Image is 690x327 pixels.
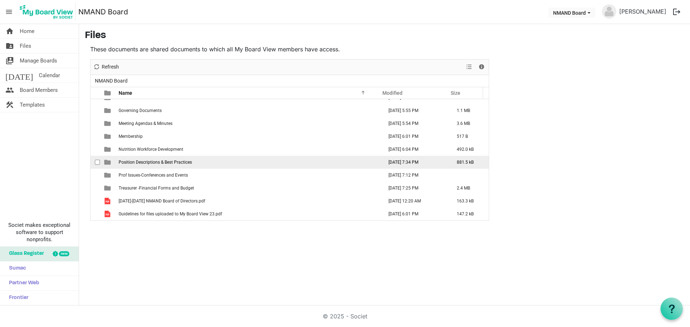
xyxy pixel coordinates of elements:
[477,62,487,71] button: Details
[5,98,14,112] span: construction
[5,276,39,290] span: Partner Web
[449,182,489,195] td: 2.4 MB is template cell column header Size
[381,156,449,169] td: August 07, 2025 7:34 PM column header Modified
[119,211,222,216] span: Guidelines for files uploaded to My Board View 23.pdf
[100,130,116,143] td: is template cell column header type
[116,104,381,117] td: Governing Documents is template cell column header Name
[3,221,75,243] span: Societ makes exceptional software to support nonprofits.
[91,156,100,169] td: checkbox
[119,173,188,178] span: Prof Issues-Conferences and Events
[20,24,34,38] span: Home
[90,45,489,53] p: These documents are shared documents to which all My Board View members have access.
[101,62,120,71] span: Refresh
[92,62,120,71] button: Refresh
[119,186,194,191] span: Treasurer -Financial Forms and Budget
[20,98,45,112] span: Templates
[5,39,14,53] span: folder_shared
[381,182,449,195] td: August 07, 2025 7:25 PM column header Modified
[381,207,449,220] td: September 12, 2025 6:01 PM column header Modified
[2,5,16,19] span: menu
[449,156,489,169] td: 881.5 kB is template cell column header Size
[119,160,192,165] span: Position Descriptions & Best Practices
[449,143,489,156] td: 492.0 kB is template cell column header Size
[100,207,116,220] td: is template cell column header type
[119,198,205,204] span: [DATE]-[DATE] NMAND Board of Directors.pdf
[449,130,489,143] td: 517 B is template cell column header Size
[5,68,33,83] span: [DATE]
[85,30,684,42] h3: Files
[119,134,143,139] span: Membership
[18,3,75,21] img: My Board View Logo
[116,182,381,195] td: Treasurer -Financial Forms and Budget is template cell column header Name
[59,251,69,256] div: new
[381,117,449,130] td: September 12, 2025 5:54 PM column header Modified
[449,195,489,207] td: 163.3 kB is template cell column header Size
[381,104,449,117] td: September 12, 2025 5:55 PM column header Modified
[91,143,100,156] td: checkbox
[449,207,489,220] td: 147.2 kB is template cell column header Size
[91,60,121,75] div: Refresh
[616,4,669,19] a: [PERSON_NAME]
[39,68,60,83] span: Calendar
[5,247,44,261] span: Glass Register
[100,117,116,130] td: is template cell column header type
[100,195,116,207] td: is template cell column header type
[91,169,100,182] td: checkbox
[5,261,26,276] span: Sumac
[381,169,449,182] td: August 07, 2025 7:12 PM column header Modified
[323,313,367,320] a: © 2025 - Societ
[449,117,489,130] td: 3.6 MB is template cell column header Size
[20,83,58,97] span: Board Members
[119,121,172,126] span: Meeting Agendas & Minutes
[119,90,132,96] span: Name
[91,104,100,117] td: checkbox
[91,207,100,220] td: checkbox
[20,39,31,53] span: Files
[116,143,381,156] td: Nutrition Workforce Development is template cell column header Name
[381,143,449,156] td: January 12, 2023 6:04 PM column header Modified
[119,147,183,152] span: Nutrition Workforce Development
[382,90,402,96] span: Modified
[119,108,162,113] span: Governing Documents
[5,83,14,97] span: people
[5,24,14,38] span: home
[116,207,381,220] td: Guidelines for files uploaded to My Board View 23.pdf is template cell column header Name
[381,130,449,143] td: September 12, 2025 6:01 PM column header Modified
[119,95,133,100] span: Archive
[116,169,381,182] td: Prof Issues-Conferences and Events is template cell column header Name
[116,130,381,143] td: Membership is template cell column header Name
[93,76,129,85] span: NMAND Board
[463,60,475,75] div: View
[91,182,100,195] td: checkbox
[548,8,595,18] button: NMAND Board dropdownbutton
[381,195,449,207] td: August 08, 2025 12:20 AM column header Modified
[116,156,381,169] td: Position Descriptions & Best Practices is template cell column header Name
[20,53,57,68] span: Manage Boards
[100,104,116,117] td: is template cell column header type
[100,169,116,182] td: is template cell column header type
[100,182,116,195] td: is template cell column header type
[451,90,460,96] span: Size
[669,4,684,19] button: logout
[18,3,78,21] a: My Board View Logo
[5,291,28,305] span: Frontier
[5,53,14,68] span: switch_account
[475,60,488,75] div: Details
[449,169,489,182] td: is template cell column header Size
[91,117,100,130] td: checkbox
[602,4,616,19] img: no-profile-picture.svg
[78,5,128,19] a: NMAND Board
[116,117,381,130] td: Meeting Agendas & Minutes is template cell column header Name
[465,62,473,71] button: View dropdownbutton
[449,104,489,117] td: 1.1 MB is template cell column header Size
[91,130,100,143] td: checkbox
[91,195,100,207] td: checkbox
[116,195,381,207] td: 2025-2026 NMAND Board of Directors.pdf is template cell column header Name
[100,156,116,169] td: is template cell column header type
[100,143,116,156] td: is template cell column header type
